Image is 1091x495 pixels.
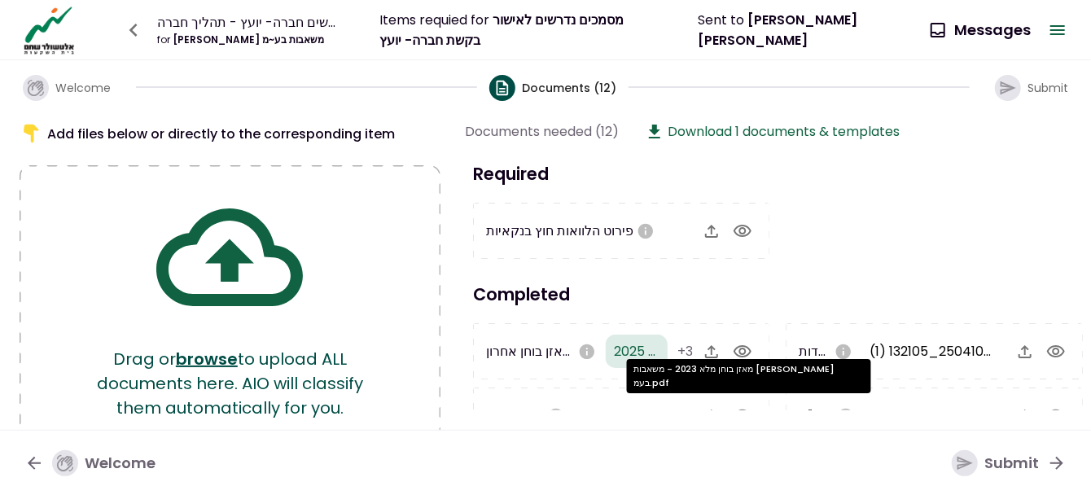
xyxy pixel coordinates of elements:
span: Submit [1027,80,1068,96]
div: Documents needed (12) [465,121,619,142]
svg: אנא העלו דו"ח מע"מ (ESNA) משנת 2023 ועד היום [837,407,855,425]
p: Drag or to upload ALL documents here. AIO will classify them automatically for you. [85,347,375,420]
span: מאזן בוחן אחרון (נדרש לקבלת [PERSON_NAME] ירוק) [486,342,798,361]
span: for [157,33,170,46]
div: [PERSON_NAME] משאבות בע~מ [157,33,342,47]
img: Logo [20,5,79,55]
span: +3 [677,342,693,361]
svg: אנא העלו פרוט הלוואות חוץ בנקאיות של החברה [637,222,655,240]
span: דו"ח מע"מ (ESNA) [799,406,905,425]
div: Sent to [699,10,918,50]
div: Add files below or directly to the corresponding item [20,121,440,146]
span: פירוט הלוואות חוץ בנקאיות [486,221,633,240]
button: Documents (12) [489,62,616,114]
div: מאזן בוחן מלא 2023 - משאבות [PERSON_NAME] בעמ.pdf [627,359,871,393]
span: Documents (12) [522,80,616,96]
button: Messages [918,9,1044,51]
button: Submit [939,442,1080,484]
span: [PERSON_NAME] [PERSON_NAME] [699,11,858,50]
button: Submit [982,62,1081,114]
svg: אנא העלו תעודת התאגדות של החברה [835,343,852,361]
div: מסמכים נדרשים חברה- יועץ - תהליך חברה [157,12,342,33]
div: Items requied for [379,10,661,50]
span: מאזן בוחן מלא 2023 - משאבות זיידאן בעמ.pdf [583,406,920,425]
span: מאזן בוחן מלא 2025.pdf [614,342,752,361]
div: Welcome [52,450,156,476]
button: browse [176,347,238,371]
span: Welcome [55,80,111,96]
span: מאזן מבוקר 2023 (נדרש לקבלת [PERSON_NAME] ירוק) [486,406,813,425]
svg: אנא העלו מאזן מבוקר לשנה 2023 [547,407,565,425]
span: מסמכים נדרשים לאישור בקשת חברה- יועץ [379,11,624,50]
div: Submit [952,450,1039,476]
button: Welcome [10,62,124,114]
button: Welcome [11,442,169,484]
span: +2 [677,406,693,425]
svg: במידה ונערכת הנהלת חשבונות כפולה בלבד [578,343,596,361]
button: Download 1 documents & templates [645,121,900,142]
h3: Completed [465,282,1091,307]
span: +1 [994,406,1006,425]
span: תעודת התאגדות [799,342,890,361]
h3: Required [465,161,1091,186]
